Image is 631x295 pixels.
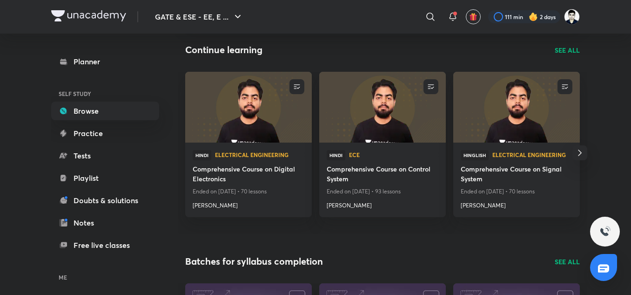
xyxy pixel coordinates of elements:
span: Hinglish [461,150,489,160]
a: Notes [51,213,159,232]
a: new-thumbnail [319,72,446,143]
a: Practice [51,124,159,143]
a: Tests [51,146,159,165]
img: new-thumbnail [452,71,581,143]
span: Hindi [193,150,211,160]
a: Comprehensive Course on Digital Electronics [193,164,304,185]
a: Planner [51,52,159,71]
h2: Continue learning [185,43,262,57]
img: streak [529,12,538,21]
span: Electrical Engineering [215,152,304,158]
a: Electrical Engineering [492,152,572,158]
a: [PERSON_NAME] [327,198,438,210]
img: new-thumbnail [184,71,313,143]
a: Comprehensive Course on Signal System [461,164,572,185]
h2: Batches for syllabus completion [185,254,323,268]
p: Ended on [DATE] • 93 lessons [327,185,438,198]
span: Hindi [327,150,345,160]
a: Comprehensive Course on Control System [327,164,438,185]
h6: SELF STUDY [51,86,159,102]
img: Company Logo [51,10,126,21]
a: Electrical Engineering [215,152,304,158]
a: new-thumbnail [453,72,580,143]
a: [PERSON_NAME] [461,198,572,210]
a: Browse [51,102,159,120]
a: Free live classes [51,236,159,254]
a: Playlist [51,169,159,187]
span: ECE [349,152,438,158]
button: GATE & ESE - EE, E ... [149,7,249,26]
h6: ME [51,269,159,285]
button: avatar [466,9,481,24]
a: Company Logo [51,10,126,24]
img: avatar [469,13,477,21]
p: Ended on [DATE] • 70 lessons [461,185,572,198]
img: new-thumbnail [318,71,447,143]
img: Sachchidanand Kumar [564,9,580,25]
a: ECE [349,152,438,158]
img: ttu [599,226,611,237]
a: Doubts & solutions [51,191,159,210]
p: Ended on [DATE] • 70 lessons [193,185,304,198]
a: new-thumbnail [185,72,312,143]
a: [PERSON_NAME] [193,198,304,210]
a: SEE ALL [555,257,580,267]
a: SEE ALL [555,45,580,55]
span: Electrical Engineering [492,152,572,158]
